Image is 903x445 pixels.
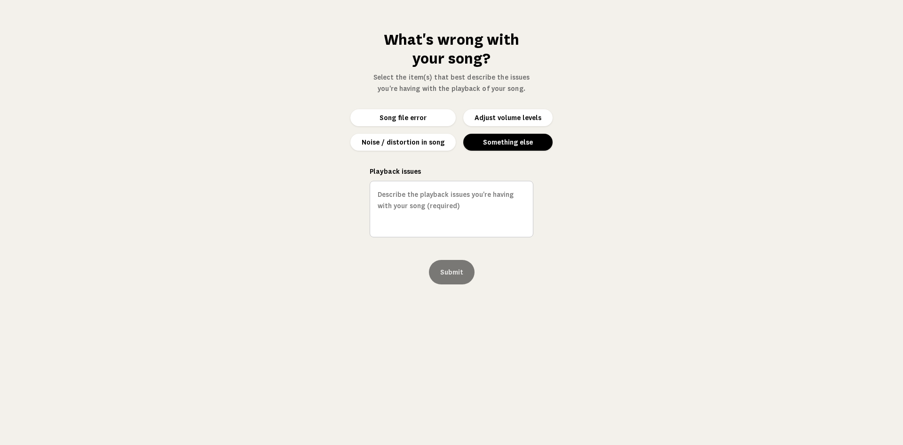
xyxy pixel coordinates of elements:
label: Playback issues [370,166,533,177]
button: Noise / distortion in song [350,134,456,151]
h1: What's wrong with your song? [370,30,533,68]
button: Something else [463,134,553,151]
button: Adjust volume levels [463,109,553,126]
button: Submit [429,260,475,284]
button: Song file error [350,109,456,126]
p: Select the item(s) that best describe the issues you're having with the playback of your song. [370,72,533,94]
